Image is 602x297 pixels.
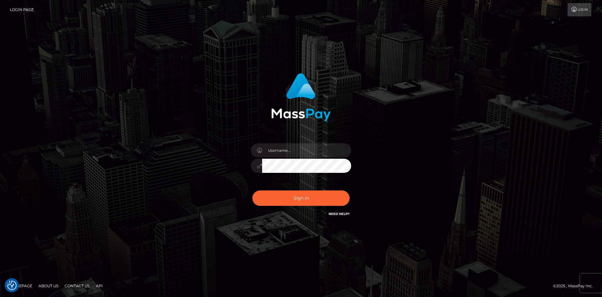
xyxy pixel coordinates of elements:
[7,281,35,291] a: Homepage
[553,283,597,289] div: © 2025 , MassPay Inc.
[7,281,17,290] button: Consent Preferences
[252,190,350,206] button: Sign in
[271,73,331,121] img: MassPay Login
[93,281,105,291] a: API
[7,281,17,290] img: Revisit consent button
[36,281,61,291] a: About Us
[568,3,591,16] a: Login
[329,212,350,216] a: Need Help?
[262,143,351,157] input: Username...
[62,281,92,291] a: Contact Us
[10,3,34,16] a: Login Page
